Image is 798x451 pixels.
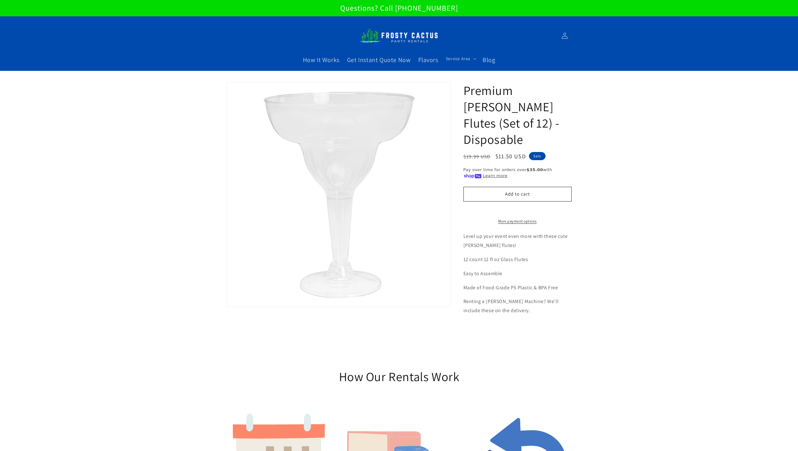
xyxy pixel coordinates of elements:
[463,298,559,314] span: Renting a [PERSON_NAME] Machine? We'll include these on the delivery.
[463,270,503,277] span: Easy to Assemble
[446,56,470,61] span: Service Area
[463,187,572,202] button: Add to cart
[277,368,521,385] h2: How Our Rentals Work
[483,56,495,64] span: Blog
[299,52,343,68] a: How It Works
[463,256,528,263] span: 12 count 12 fl oz Glass Flutes
[463,284,558,291] span: Made of Food-Grade PS Plastic & BPA Free
[415,52,442,68] a: Flavors
[479,52,499,68] a: Blog
[347,56,411,64] span: Get Instant Quote Now
[463,218,572,224] a: More payment options
[343,52,415,68] a: Get Instant Quote Now
[418,56,438,64] span: Flavors
[442,52,479,65] summary: Service Area
[227,82,451,307] media-gallery: Gallery Viewer
[495,153,526,160] span: $11.50 USD
[463,82,572,147] h1: Premium [PERSON_NAME] Flutes (Set of 12) - Disposable
[463,153,491,160] s: $19.99 USD
[360,25,438,46] img: Frosty Cactus Margarita machine rentals Slushy machine rentals dirt soda dirty slushies
[529,152,546,160] span: Sale
[463,232,572,250] p: Level up your event even more with these cute [PERSON_NAME] flutes!
[303,56,340,64] span: How It Works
